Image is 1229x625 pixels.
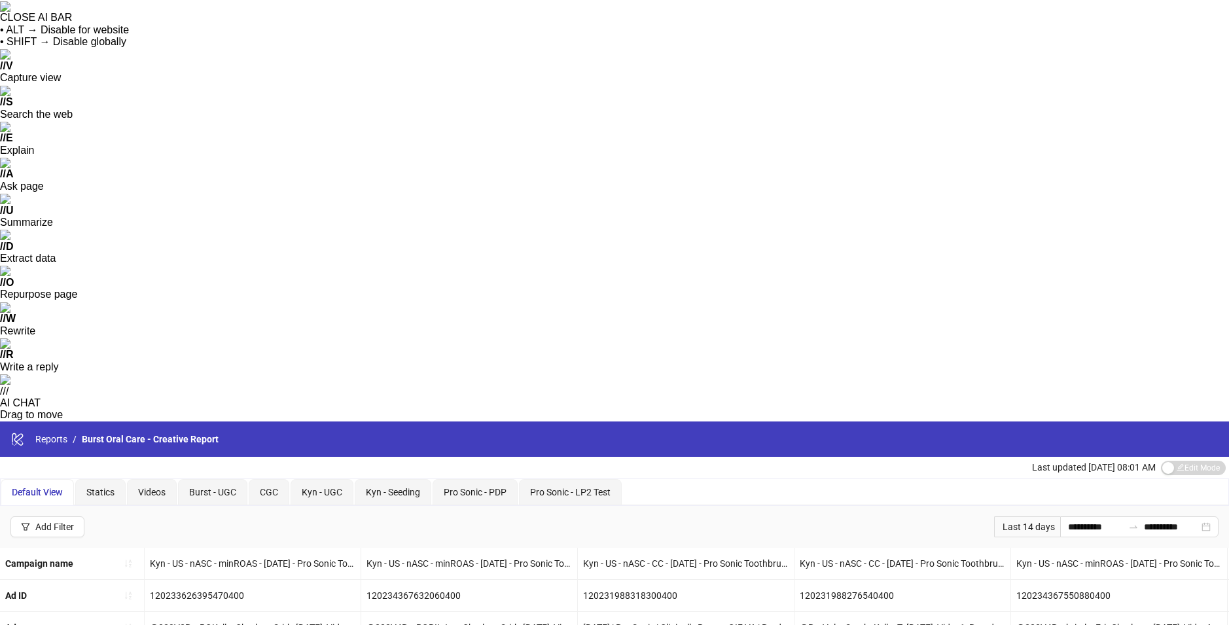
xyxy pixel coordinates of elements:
b: Campaign name [5,558,73,569]
span: filter [21,522,30,531]
span: Pro Sonic - PDP [444,487,507,497]
span: Pro Sonic - LP2 Test [530,487,611,497]
div: Kyn - US - nASC - minROAS - [DATE] - Pro Sonic Toothbrush - LP2 [361,548,577,579]
div: Kyn - US - nASC - CC - [DATE] - Pro Sonic Toothbrush [578,548,794,579]
span: Default View [12,487,63,497]
li: / [73,432,77,446]
span: Last updated [DATE] 08:01 AM [1032,462,1156,473]
button: Add Filter [10,516,84,537]
div: 120234367632060400 [361,580,577,611]
span: CGC [260,487,278,497]
div: Kyn - US - nASC - minROAS - [DATE] - Pro Sonic Toothbrush - PDP [1011,548,1227,579]
span: Burst - UGC [189,487,236,497]
a: Reports [33,432,70,446]
b: Ad ID [5,590,27,601]
span: Kyn - Seeding [366,487,420,497]
span: to [1128,522,1139,532]
div: 120231988318300400 [578,580,794,611]
span: Videos [138,487,166,497]
div: 120231988276540400 [794,580,1010,611]
div: Add Filter [35,522,74,532]
span: Statics [86,487,115,497]
div: Last 14 days [994,516,1060,537]
span: swap-right [1128,522,1139,532]
span: sort-ascending [124,559,133,568]
div: Kyn - US - nASC - CC - [DATE] - Pro Sonic Toothbrush [794,548,1010,579]
div: Kyn - US - nASC - minROAS - [DATE] - Pro Sonic Toothbrush [145,548,361,579]
span: sort-ascending [124,591,133,600]
span: Burst Oral Care - Creative Report [82,434,219,444]
div: 120233626395470400 [145,580,361,611]
div: 120234367550880400 [1011,580,1227,611]
span: Kyn - UGC [302,487,342,497]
